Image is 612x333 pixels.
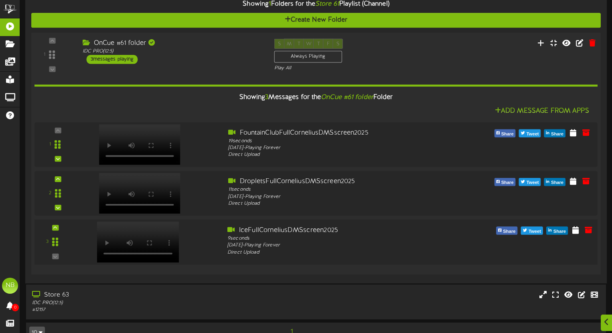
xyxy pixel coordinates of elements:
[274,65,406,71] div: Play All
[228,186,451,193] div: 11 seconds
[496,226,518,234] button: Share
[31,13,601,28] button: Create New Folder
[315,0,339,8] i: Store 61
[269,0,271,8] span: 1
[274,50,342,63] div: Always Playing
[500,129,515,138] span: Share
[549,178,565,187] span: Share
[265,93,268,101] span: 3
[83,38,262,48] div: OnCue #61 folder
[494,178,515,186] button: Share
[544,129,565,137] button: Share
[228,200,451,207] div: Direct Upload
[32,307,262,313] div: # 12157
[227,235,452,242] div: 9 seconds
[227,225,452,234] div: IceFullCorneliusDMSscreen2025
[519,178,541,186] button: Tweet
[500,178,515,187] span: Share
[521,226,543,234] button: Tweet
[519,129,541,137] button: Tweet
[227,249,452,256] div: Direct Upload
[32,291,262,300] div: Store 63
[227,242,452,249] div: [DATE] - Playing Forever
[228,151,451,158] div: Direct Upload
[525,178,541,187] span: Tweet
[501,227,517,236] span: Share
[228,128,451,137] div: FountainClubFullCorneliusDMSscreen2025
[492,106,592,116] button: Add Message From Apps
[83,48,262,54] div: IDC PRO ( 12:5 )
[87,54,138,63] div: 3 messages playing
[228,144,451,151] div: [DATE] - Playing Forever
[525,129,541,138] span: Tweet
[28,89,604,106] div: Showing Messages for the Folder
[494,129,515,137] button: Share
[228,177,451,186] div: DropletsFullCorneliusDMSscreen2025
[546,226,568,234] button: Share
[544,178,565,186] button: Share
[527,227,543,236] span: Tweet
[228,193,451,200] div: [DATE] - Playing Forever
[12,304,19,311] span: 0
[549,129,565,138] span: Share
[321,93,373,101] i: OnCue #61 folder
[2,278,18,294] div: NB
[228,137,451,144] div: 19 seconds
[552,227,567,236] span: Share
[32,300,262,307] div: IDC PRO ( 12:5 )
